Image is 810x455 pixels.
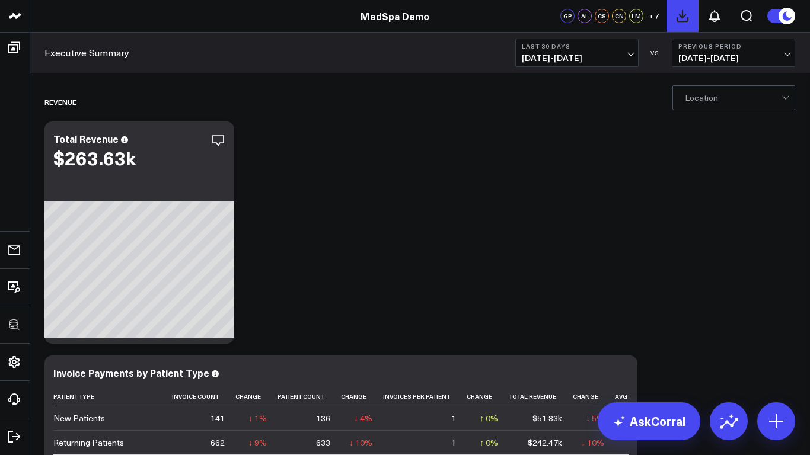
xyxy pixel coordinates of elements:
div: CS [595,9,609,23]
button: Previous Period[DATE]-[DATE] [672,39,795,67]
b: Previous Period [678,43,789,50]
th: Avg Invoice Revenue [615,387,698,406]
div: $51.83k [532,412,562,424]
button: Last 30 Days[DATE]-[DATE] [515,39,639,67]
a: MedSpa Demo [361,9,429,23]
div: VS [645,49,666,56]
div: AL [578,9,592,23]
div: LM [629,9,643,23]
a: AskCorral [598,402,700,440]
div: GP [560,9,575,23]
div: ↓ 1% [248,412,267,424]
div: ↓ 10% [581,437,604,448]
span: [DATE] - [DATE] [678,53,789,63]
div: Returning Patients [53,437,124,448]
th: Change [573,387,615,406]
th: Change [341,387,383,406]
div: ↓ 9% [248,437,267,448]
span: [DATE] - [DATE] [522,53,632,63]
div: Invoice Payments by Patient Type [53,366,209,379]
button: +7 [646,9,661,23]
span: + 7 [649,12,659,20]
div: ↑ 0% [480,437,498,448]
th: Change [467,387,509,406]
div: $242.47k [528,437,562,448]
div: 633 [316,437,330,448]
div: 662 [211,437,225,448]
div: 1 [451,412,456,424]
div: ↑ 0% [480,412,498,424]
a: SQL Client [4,314,26,335]
th: Change [235,387,278,406]
div: $263.63k [53,147,136,168]
div: ↓ 4% [354,412,372,424]
th: Total Revenue [509,387,573,406]
div: CN [612,9,626,23]
th: Patient Type [53,387,172,406]
div: ↓ 5% [586,412,604,424]
a: Log Out [4,426,26,447]
div: 1 [451,437,456,448]
div: Total Revenue [53,132,119,145]
th: Patient Count [278,387,341,406]
th: Invoice Count [172,387,235,406]
b: Last 30 Days [522,43,632,50]
div: ↓ 10% [349,437,372,448]
th: Invoices Per Patient [383,387,467,406]
a: Executive Summary [44,46,129,59]
div: 141 [211,412,225,424]
div: New Patients [53,412,105,424]
div: 136 [316,412,330,424]
div: Revenue [44,88,76,116]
